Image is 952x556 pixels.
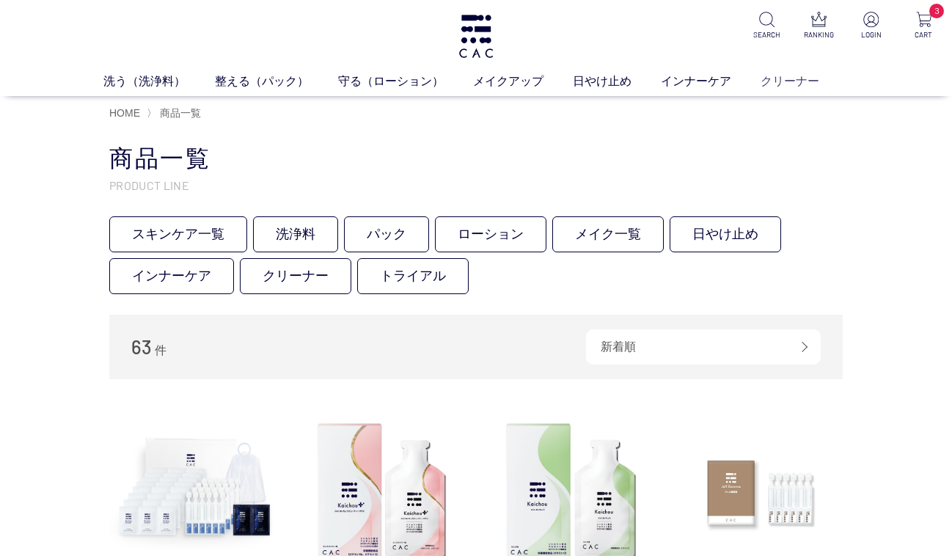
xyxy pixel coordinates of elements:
[907,12,940,40] a: 3 CART
[215,73,338,90] a: 整える（パック）
[750,29,783,40] p: SEARCH
[253,216,338,252] a: 洗浄料
[473,73,573,90] a: メイクアップ
[344,216,429,252] a: パック
[854,29,888,40] p: LOGIN
[109,178,843,193] p: PRODUCT LINE
[160,107,201,119] span: 商品一覧
[661,73,761,90] a: インナーケア
[750,12,783,40] a: SEARCH
[907,29,940,40] p: CART
[147,106,205,120] li: 〉
[109,258,234,294] a: インナーケア
[573,73,661,90] a: 日やけ止め
[435,216,546,252] a: ローション
[670,216,781,252] a: 日やけ止め
[338,73,473,90] a: 守る（ローション）
[131,335,152,358] span: 63
[109,107,140,119] a: HOME
[240,258,351,294] a: クリーナー
[929,4,944,18] span: 3
[802,12,836,40] a: RANKING
[109,143,843,175] h1: 商品一覧
[761,73,849,90] a: クリーナー
[457,15,495,58] img: logo
[103,73,215,90] a: 洗う（洗浄料）
[357,258,469,294] a: トライアル
[157,107,201,119] a: 商品一覧
[109,216,247,252] a: スキンケア一覧
[552,216,664,252] a: メイク一覧
[802,29,836,40] p: RANKING
[155,344,166,356] span: 件
[854,12,888,40] a: LOGIN
[586,329,821,365] div: 新着順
